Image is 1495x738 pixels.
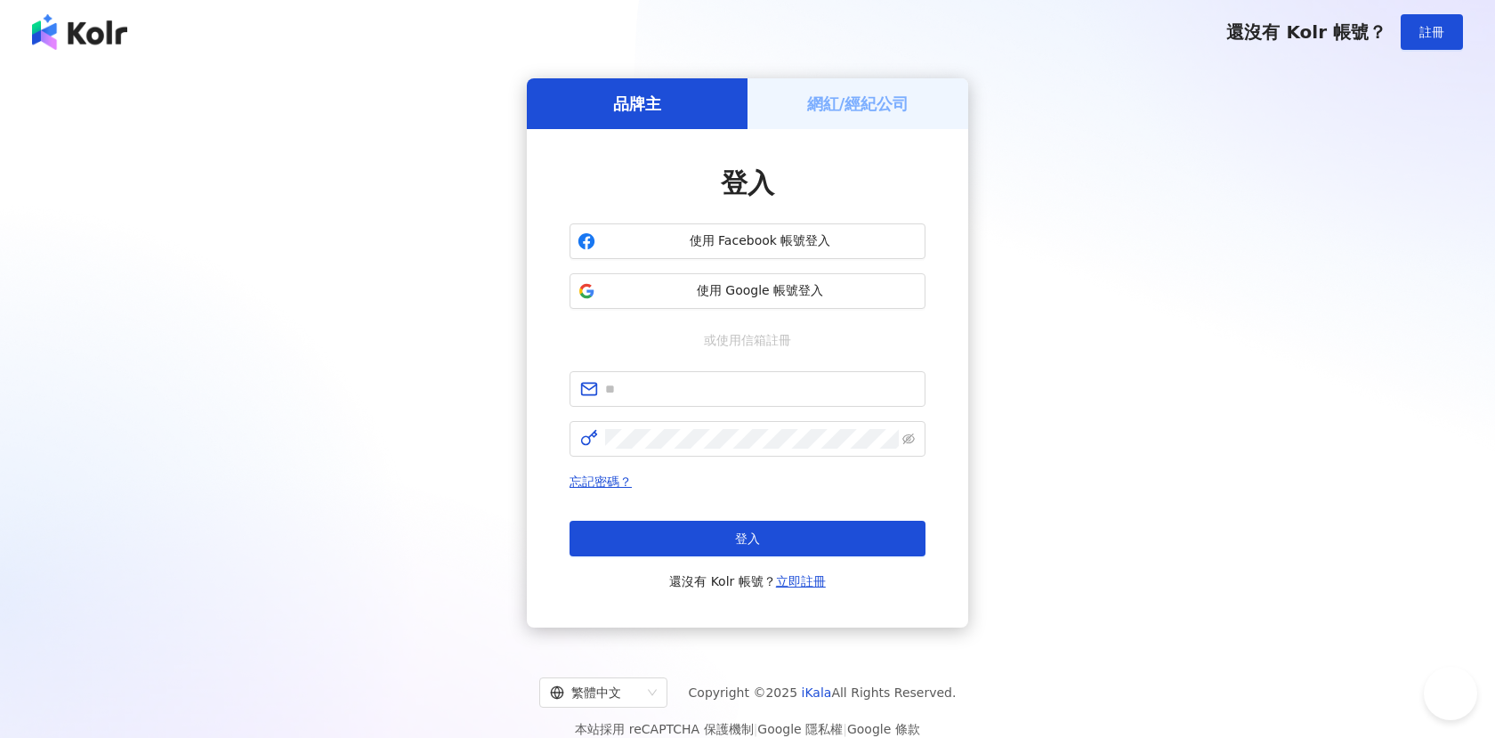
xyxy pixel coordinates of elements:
button: 使用 Google 帳號登入 [570,273,925,309]
span: 還沒有 Kolr 帳號？ [669,571,826,592]
span: 使用 Facebook 帳號登入 [602,232,917,250]
a: Google 隱私權 [757,722,843,736]
span: 還沒有 Kolr 帳號？ [1226,21,1386,43]
iframe: Help Scout Beacon - Open [1424,667,1477,720]
button: 登入 [570,521,925,556]
h5: 網紅/經紀公司 [807,93,909,115]
span: | [843,722,847,736]
span: 註冊 [1419,25,1444,39]
a: 忘記密碼？ [570,474,632,489]
span: | [754,722,758,736]
h5: 品牌主 [613,93,661,115]
button: 使用 Facebook 帳號登入 [570,223,925,259]
a: iKala [802,685,832,700]
span: 使用 Google 帳號登入 [602,282,917,300]
a: 立即註冊 [776,574,826,588]
div: 繁體中文 [550,678,641,707]
button: 註冊 [1401,14,1463,50]
img: logo [32,14,127,50]
span: 或使用信箱註冊 [691,330,804,350]
span: eye-invisible [902,433,915,445]
a: Google 條款 [847,722,920,736]
span: 登入 [721,167,774,199]
span: Copyright © 2025 All Rights Reserved. [689,682,957,703]
span: 登入 [735,531,760,546]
